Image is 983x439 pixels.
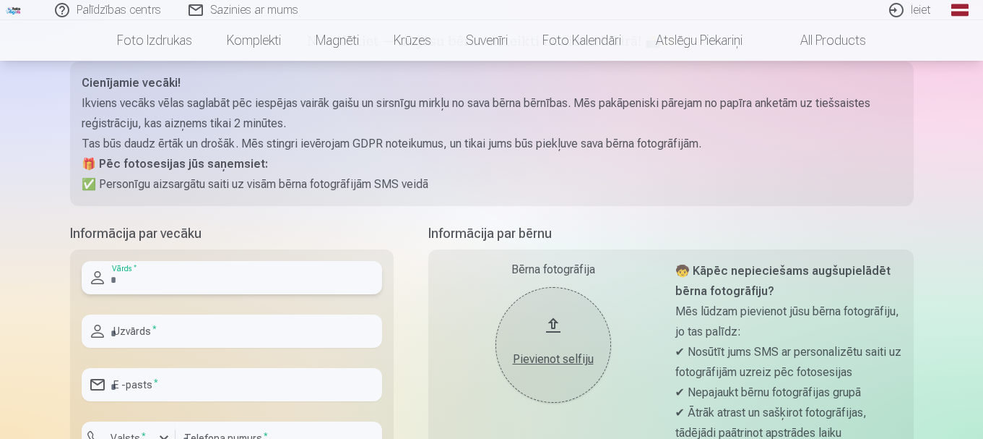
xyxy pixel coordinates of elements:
[82,134,902,154] p: Tas būs daudz ērtāk un drošāk. Mēs stingri ievērojam GDPR noteikumus, un tikai jums būs piekļuve ...
[638,20,760,61] a: Atslēgu piekariņi
[82,174,902,195] p: ✅ Personīgu aizsargātu saiti uz visām bērna fotogrāfijām SMS veidā
[449,20,525,61] a: Suvenīri
[70,223,394,244] h5: Informācija par vecāku
[760,20,883,61] a: All products
[675,342,902,383] p: ✔ Nosūtīt jums SMS ar personalizētu saiti uz fotogrāfijām uzreiz pēc fotosesijas
[298,20,376,61] a: Magnēti
[6,6,22,14] img: /fa1
[376,20,449,61] a: Krūzes
[440,261,667,278] div: Bērna fotogrāfija
[82,93,902,134] p: Ikviens vecāks vēlas saglabāt pēc iespējas vairāk gaišu un sirsnīgu mirkļu no sava bērna bērnības...
[100,20,209,61] a: Foto izdrukas
[82,157,268,171] strong: 🎁 Pēc fotosesijas jūs saņemsiet:
[82,76,181,90] strong: Cienījamie vecāki!
[428,223,914,244] h5: Informācija par bērnu
[525,20,638,61] a: Foto kalendāri
[495,287,611,403] button: Pievienot selfiju
[675,264,891,298] strong: 🧒 Kāpēc nepieciešams augšupielādēt bērna fotogrāfiju?
[510,351,597,368] div: Pievienot selfiju
[209,20,298,61] a: Komplekti
[675,383,902,403] p: ✔ Nepajaukt bērnu fotogrāfijas grupā
[675,302,902,342] p: Mēs lūdzam pievienot jūsu bērna fotogrāfiju, jo tas palīdz:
